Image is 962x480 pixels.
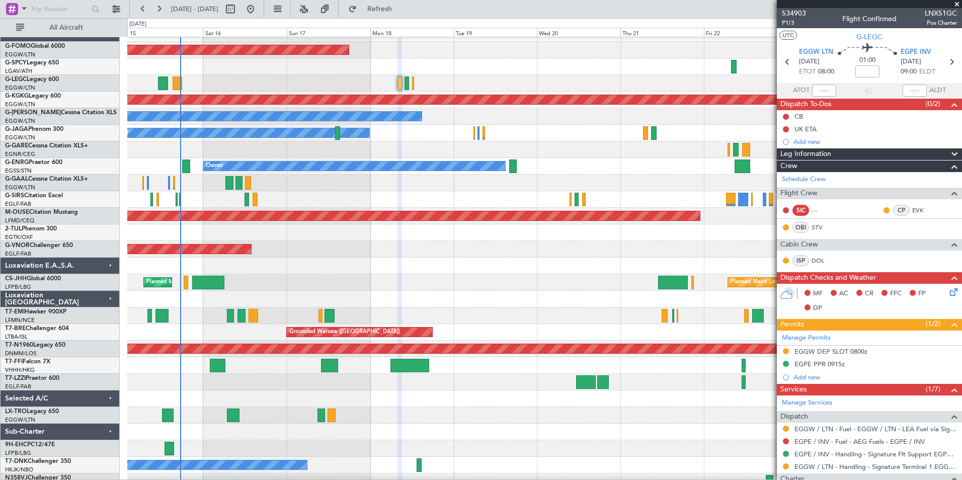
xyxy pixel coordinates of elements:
div: Fri 22 [704,28,787,37]
a: G-[PERSON_NAME]Cessna Citation XLS [5,110,117,116]
a: G-KGKGLegacy 600 [5,93,61,99]
span: G-GARE [5,143,28,149]
span: [DATE] [799,57,820,67]
span: Dispatch To-Dos [780,99,831,110]
span: G-[PERSON_NAME] [5,110,61,116]
span: G-LEGC [5,76,27,83]
input: --:-- [812,85,836,97]
span: FP [918,289,926,299]
span: Dispatch [780,411,808,423]
a: STV [812,223,834,232]
a: G-FOMOGlobal 6000 [5,43,65,49]
a: G-LEGCLegacy 600 [5,76,59,83]
span: DP [813,303,822,313]
a: 2-TIJLPhenom 300 [5,226,57,232]
a: G-SIRSCitation Excel [5,193,63,199]
a: Manage Permits [782,333,831,343]
div: Flight Confirmed [842,14,897,24]
div: OBI [792,222,809,233]
a: G-GAALCessna Citation XLS+ [5,176,88,182]
span: FFC [890,289,902,299]
span: T7-LZZI [5,375,26,381]
div: Sun 17 [287,28,370,37]
a: EGGW / LTN - Handling - Signature Terminal 1 EGGW / LTN [794,462,957,471]
span: Leg Information [780,148,831,160]
span: (0/2) [926,99,940,109]
a: G-ENRGPraetor 600 [5,159,62,166]
a: Manage Services [782,398,832,408]
span: G-VNOR [5,243,30,249]
a: T7-LZZIPraetor 600 [5,375,59,381]
span: MF [813,289,823,299]
a: LFPB/LBG [5,283,31,291]
a: EGGW/LTN [5,84,35,92]
a: 9H-EHCPC12/47E [5,442,55,448]
div: CB [794,112,803,121]
a: LFMD/CEQ [5,217,34,224]
div: EGPE PPR 0915z [794,360,845,368]
a: T7-BREChallenger 604 [5,326,69,332]
span: 534903 [782,8,806,19]
input: Trip Number [31,2,89,17]
a: EGSS/STN [5,167,32,175]
span: Flight Crew [780,188,818,199]
span: EGGW LTN [799,47,833,57]
div: Wed 20 [537,28,620,37]
span: (1/7) [926,384,940,394]
div: Mon 18 [370,28,454,37]
span: 09:00 [901,67,917,77]
a: DOL [812,256,834,265]
a: EGLF/FAB [5,383,31,390]
span: G-FOMO [5,43,31,49]
a: EGGW/LTN [5,51,35,58]
a: LFMN/NCE [5,316,35,324]
a: EGTK/OXF [5,233,33,241]
div: Grounded Warsaw ([GEOGRAPHIC_DATA]) [289,325,400,340]
a: EGGW/LTN [5,101,35,108]
a: G-JAGAPhenom 300 [5,126,63,132]
div: Tue 19 [454,28,537,37]
span: Crew [780,161,797,172]
a: EGGW/LTN [5,134,35,141]
a: EGLF/FAB [5,200,31,208]
span: CS-JHH [5,276,27,282]
span: Pos Charter [925,19,957,27]
a: LTBA/ISL [5,333,28,341]
a: Schedule Crew [782,175,826,185]
a: DNMM/LOS [5,350,36,357]
span: 08:00 [818,67,834,77]
div: Planned Maint London ([GEOGRAPHIC_DATA]) [731,275,851,290]
span: LNX51GC [925,8,957,19]
div: Fri 15 [120,28,203,37]
div: Sat 16 [203,28,287,37]
a: T7-FFIFalcon 7X [5,359,50,365]
div: EGGW DEP SLOT 0800z [794,347,867,356]
span: G-JAGA [5,126,28,132]
span: AC [839,289,848,299]
span: G-ENRG [5,159,29,166]
span: Refresh [359,6,401,13]
span: ATOT [793,86,810,96]
span: Permits [780,319,804,331]
a: EGLF/FAB [5,250,31,258]
a: EGGW / LTN - Fuel - EGGW / LTN - LEA Fuel via Signature in EGGW [794,425,957,433]
a: G-SPCYLegacy 650 [5,60,59,66]
span: G-SPCY [5,60,27,66]
span: G-LEGC [856,32,883,42]
a: CS-JHHGlobal 6000 [5,276,61,282]
span: All Aircraft [26,24,106,31]
span: G-KGKG [5,93,29,99]
a: M-OUSECitation Mustang [5,209,78,215]
div: [DATE] [129,20,146,29]
span: 9H-EHC [5,442,27,448]
span: T7-EMI [5,309,25,315]
a: LGAV/ATH [5,67,32,75]
span: T7-DNK [5,458,28,464]
a: EGNR/CEG [5,150,35,158]
span: T7-N1960 [5,342,33,348]
span: ETOT [799,67,816,77]
div: Planned Maint [GEOGRAPHIC_DATA] ([GEOGRAPHIC_DATA]) [146,275,305,290]
a: T7-N1960Legacy 650 [5,342,65,348]
a: EGGW/LTN [5,416,35,424]
span: T7-FFI [5,359,23,365]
